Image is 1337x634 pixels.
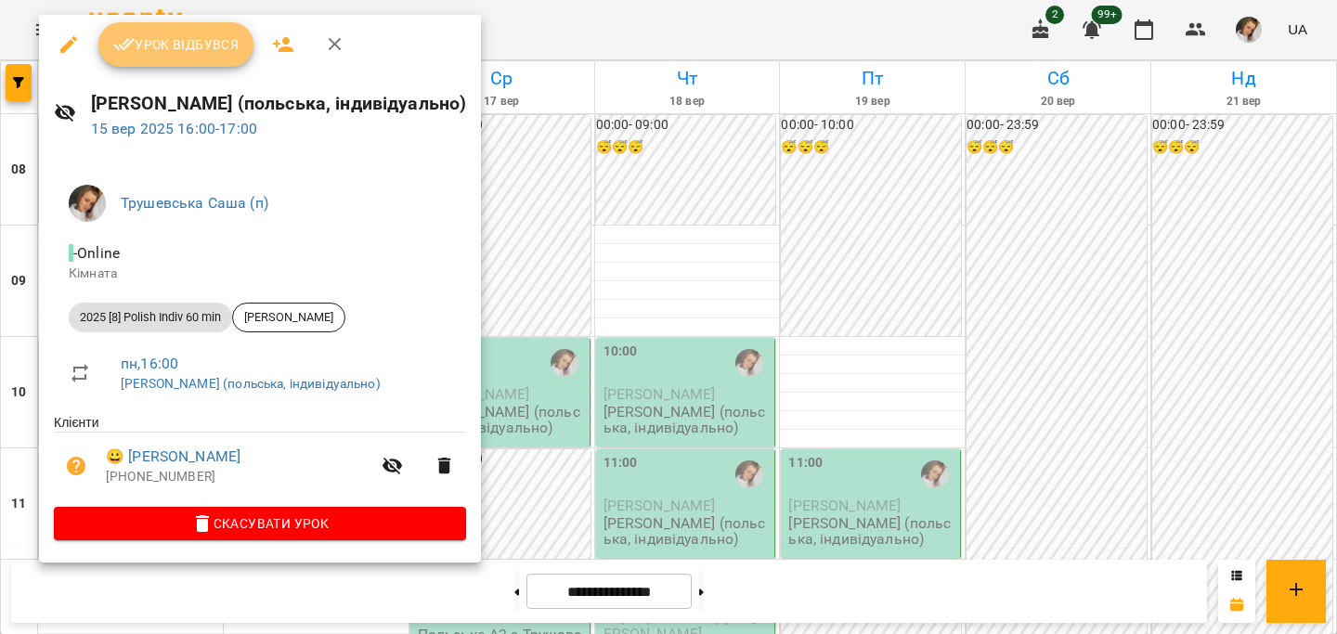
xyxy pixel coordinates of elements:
[54,507,466,540] button: Скасувати Урок
[69,512,451,535] span: Скасувати Урок
[121,355,178,372] a: пн , 16:00
[69,309,232,326] span: 2025 [8] Polish Indiv 60 min
[54,444,98,488] button: Візит ще не сплачено. Додати оплату?
[232,303,345,332] div: [PERSON_NAME]
[69,244,123,262] span: - Online
[106,446,240,468] a: 😀 [PERSON_NAME]
[91,120,257,137] a: 15 вер 2025 16:00-17:00
[113,33,240,56] span: Урок відбувся
[121,376,381,391] a: [PERSON_NAME] (польська, індивідуально)
[69,265,451,283] p: Кімната
[106,468,370,486] p: [PHONE_NUMBER]
[121,194,268,212] a: Трушевська Саша (п)
[69,185,106,222] img: ca64c4ce98033927e4211a22b84d869f.JPG
[233,309,344,326] span: [PERSON_NAME]
[54,413,466,506] ul: Клієнти
[91,89,467,118] h6: [PERSON_NAME] (польська, індивідуально)
[98,22,254,67] button: Урок відбувся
